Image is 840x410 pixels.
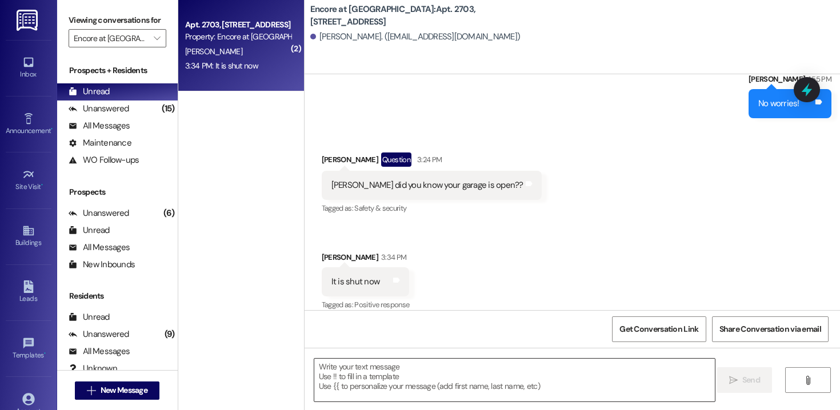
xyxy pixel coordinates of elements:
i:  [154,34,160,43]
div: Unread [69,86,110,98]
div: Tagged as: [322,200,542,216]
div: Question [381,152,411,167]
div: 3:34 PM [378,251,406,263]
div: 3:24 PM [414,154,442,166]
div: Property: Encore at [GEOGRAPHIC_DATA] [185,31,291,43]
div: Tagged as: [322,296,410,313]
a: Buildings [6,221,51,252]
span: • [51,125,53,133]
div: New Inbounds [69,259,135,271]
span: • [44,349,46,357]
i:  [729,376,738,385]
a: Leads [6,277,51,308]
div: [PERSON_NAME]. ([EMAIL_ADDRESS][DOMAIN_NAME]) [310,31,521,43]
div: Unread [69,311,110,323]
div: [PERSON_NAME] [322,152,542,171]
div: Unread [69,224,110,236]
div: (9) [162,325,178,343]
button: Share Conversation via email [712,316,829,342]
span: Positive response [354,300,409,309]
div: All Messages [69,345,130,357]
button: Send [717,367,773,393]
div: Unknown [69,363,117,375]
div: It is shut now [331,276,380,288]
span: • [41,181,43,189]
div: Maintenance [69,137,131,149]
img: ResiDesk Logo [17,10,40,31]
label: Viewing conversations for [69,11,166,29]
div: Prospects [57,186,178,198]
div: All Messages [69,120,130,132]
span: New Message [101,384,147,396]
a: Site Visit • [6,165,51,196]
a: Templates • [6,333,51,364]
div: All Messages [69,242,130,254]
div: WO Follow-ups [69,154,139,166]
div: Unanswered [69,328,129,340]
div: No worries! [758,98,799,110]
span: Get Conversation Link [619,323,698,335]
span: Safety & security [354,203,406,213]
div: [PERSON_NAME] [749,73,831,89]
button: Get Conversation Link [612,316,706,342]
div: Apt. 2703, [STREET_ADDRESS] [185,19,291,31]
div: Unanswered [69,103,129,115]
div: 3:34 PM: It is shut now [185,61,258,71]
div: (15) [159,100,178,118]
div: [PERSON_NAME] [322,251,410,267]
span: [PERSON_NAME] [185,46,242,57]
i:  [87,386,95,395]
i:  [803,376,812,385]
span: Share Conversation via email [719,323,821,335]
b: Encore at [GEOGRAPHIC_DATA]: Apt. 2703, [STREET_ADDRESS] [310,3,539,28]
div: Unanswered [69,207,129,219]
div: [PERSON_NAME] did you know your garage is open?? [331,179,523,191]
button: New Message [75,381,159,400]
input: All communities [74,29,148,47]
div: Residents [57,290,178,302]
span: Send [742,374,760,386]
a: Inbox [6,53,51,83]
div: Prospects + Residents [57,65,178,77]
div: (6) [161,204,178,222]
